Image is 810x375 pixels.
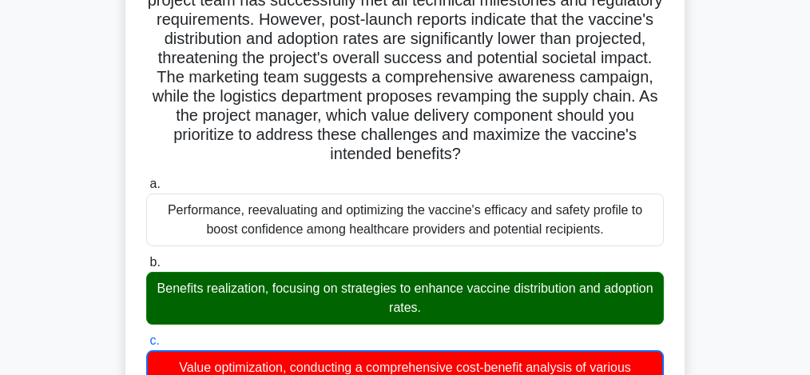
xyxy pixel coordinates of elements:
div: Performance, reevaluating and optimizing the vaccine's efficacy and safety profile to boost confi... [146,193,664,246]
span: b. [149,255,160,269]
span: c. [149,333,159,347]
div: Benefits realization, focusing on strategies to enhance vaccine distribution and adoption rates. [146,272,664,325]
span: a. [149,177,160,190]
